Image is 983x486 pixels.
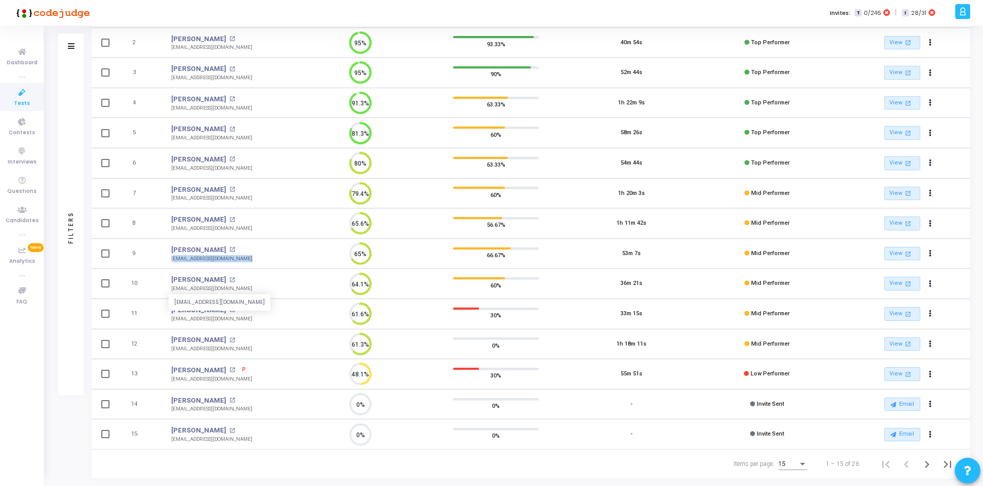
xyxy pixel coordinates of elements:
[895,7,897,18] span: |
[630,430,632,439] div: -
[229,247,235,253] mat-icon: open_in_new
[169,295,270,311] div: [EMAIL_ADDRESS][DOMAIN_NAME]
[117,389,161,420] td: 14
[923,397,938,411] button: Actions
[864,9,881,17] span: 0/246
[854,9,861,17] span: T
[490,310,501,320] span: 30%
[487,159,505,170] span: 63.33%
[923,126,938,140] button: Actions
[751,159,790,166] span: Top Performer
[923,307,938,321] button: Actions
[117,88,161,118] td: 4
[923,246,938,261] button: Actions
[618,99,645,107] div: 1h 22m 9s
[621,370,642,379] div: 55m 51s
[117,208,161,239] td: 8
[884,247,920,261] a: View
[622,249,641,258] div: 53m 7s
[117,28,161,58] td: 2
[171,154,226,165] a: [PERSON_NAME]
[751,280,790,286] span: Mid Performer
[757,430,784,437] span: Invite Sent
[904,129,913,137] mat-icon: open_in_new
[171,405,252,413] div: [EMAIL_ADDRESS][DOMAIN_NAME]
[66,171,76,284] div: Filters
[492,401,500,411] span: 0%
[229,96,235,102] mat-icon: open_in_new
[490,280,501,290] span: 60%
[171,255,252,263] div: [EMAIL_ADDRESS][DOMAIN_NAME]
[923,217,938,231] button: Actions
[904,249,913,258] mat-icon: open_in_new
[171,425,226,436] a: [PERSON_NAME]
[171,345,252,353] div: [EMAIL_ADDRESS][DOMAIN_NAME]
[171,214,226,225] a: [PERSON_NAME]
[621,68,642,77] div: 52m 44s
[616,340,646,349] div: 1h 18m 11s
[904,279,913,288] mat-icon: open_in_new
[229,36,235,42] mat-icon: open_in_new
[117,268,161,299] td: 10
[923,367,938,382] button: Actions
[490,370,501,381] span: 30%
[904,310,913,318] mat-icon: open_in_new
[487,39,505,49] span: 93.33%
[917,454,937,474] button: Next page
[171,104,252,112] div: [EMAIL_ADDRESS][DOMAIN_NAME]
[923,96,938,110] button: Actions
[904,219,913,228] mat-icon: open_in_new
[171,44,252,51] div: [EMAIL_ADDRESS][DOMAIN_NAME]
[923,277,938,291] button: Actions
[621,279,642,288] div: 36m 21s
[621,310,642,318] div: 33m 15s
[14,99,30,108] span: Tests
[904,38,913,47] mat-icon: open_in_new
[171,365,226,375] a: [PERSON_NAME]
[490,69,501,79] span: 90%
[229,187,235,192] mat-icon: open_in_new
[171,64,226,74] a: [PERSON_NAME]
[751,129,790,136] span: Top Performer
[171,185,226,195] a: [PERSON_NAME]
[171,94,226,104] a: [PERSON_NAME]
[490,189,501,200] span: 60%
[8,158,37,167] span: Interviews
[171,275,226,285] a: [PERSON_NAME]
[904,189,913,197] mat-icon: open_in_new
[117,359,161,389] td: 13
[923,186,938,201] button: Actions
[117,118,161,148] td: 5
[171,245,226,255] a: [PERSON_NAME]
[171,375,252,383] div: [EMAIL_ADDRESS][DOMAIN_NAME]
[896,454,917,474] button: Previous page
[884,398,920,411] button: Email
[229,337,235,343] mat-icon: open_in_new
[487,250,505,260] span: 66.67%
[884,36,920,50] a: View
[778,460,786,467] span: 15
[229,156,235,162] mat-icon: open_in_new
[117,419,161,449] td: 15
[229,217,235,223] mat-icon: open_in_new
[492,340,500,350] span: 0%
[171,134,252,142] div: [EMAIL_ADDRESS][DOMAIN_NAME]
[757,401,784,407] span: Invite Sent
[621,129,642,137] div: 58m 26s
[229,277,235,283] mat-icon: open_in_new
[616,219,646,228] div: 1h 11m 42s
[830,9,850,17] label: Invites:
[751,310,790,317] span: Mid Performer
[6,217,39,225] span: Candidates
[630,400,632,409] div: -
[884,96,920,110] a: View
[117,299,161,329] td: 11
[937,454,958,474] button: Last page
[884,428,920,441] button: Email
[904,339,913,348] mat-icon: open_in_new
[751,99,790,106] span: Top Performer
[923,337,938,351] button: Actions
[902,9,908,17] span: I
[492,430,500,441] span: 0%
[9,257,35,266] span: Analytics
